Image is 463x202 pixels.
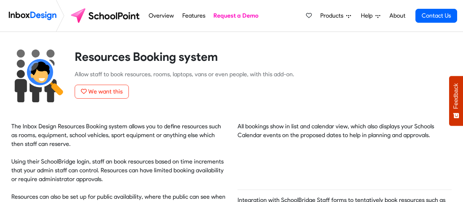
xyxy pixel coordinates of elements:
[75,85,129,99] button: We want this
[180,8,207,23] a: Features
[212,8,261,23] a: Request a Demo
[387,8,407,23] a: About
[453,83,459,109] span: Feedback
[361,11,376,20] span: Help
[75,70,452,79] p: Allow staff to book resources, rooms, laptops, vans or even people, with this add-on.
[449,76,463,126] button: Feedback - Show survey
[415,9,457,23] a: Contact Us
[238,122,452,140] p: All bookings show in list and calendar view, which also displays your Schools Calendar events on ...
[358,8,383,23] a: Help
[88,88,123,95] span: We want this
[147,8,176,23] a: Overview
[67,7,145,25] img: schoolpoint logo
[75,49,452,64] heading: Resources Booking system
[320,11,346,20] span: Products
[11,49,64,102] img: 2022_01_17_icon_student_search.svg
[317,8,354,23] a: Products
